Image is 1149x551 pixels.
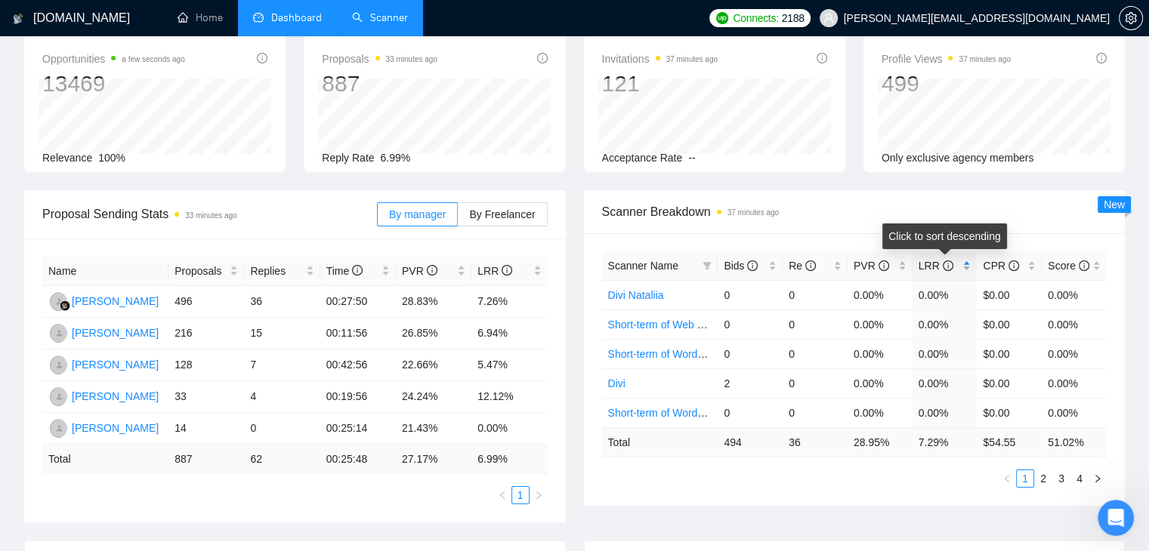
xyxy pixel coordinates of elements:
td: 0 [718,280,783,309]
th: Replies [244,257,320,286]
td: 0.00% [913,398,978,427]
td: 0 [783,398,848,427]
th: Proposals [168,257,244,286]
div: Vadym [54,68,90,84]
img: RF [50,292,69,311]
td: 00:25:14 [320,413,396,445]
div: Mariia [54,235,86,251]
span: Did that answer your question? [54,165,220,177]
span: By manager [389,208,446,220]
a: 2 [1035,470,1052,487]
td: 0.00% [913,280,978,309]
span: Only exclusive agency members [882,152,1034,164]
td: 28.83% [396,286,471,318]
td: 4 [244,381,320,413]
img: Profile image for AI Assistant from GigRadar 📡 [17,388,48,418]
img: gigradar-bm.png [60,300,70,311]
td: 28.95 % [848,427,913,457]
td: 0 [783,280,848,309]
td: 0.00% [913,339,978,368]
span: Opportunities [42,50,185,68]
time: 37 minutes ago [959,55,1010,63]
div: [PERSON_NAME] [72,420,159,436]
td: 0 [718,398,783,427]
td: 22.66% [396,349,471,381]
img: Profile image for Vadym [17,53,48,83]
div: 13469 [42,69,185,98]
li: Next Page [530,486,548,504]
th: Name [42,257,168,286]
div: [PERSON_NAME] [72,356,159,373]
td: 36 [783,427,848,457]
span: Scanner Breakdown [602,202,1107,221]
div: AI Assistant from GigRadar 📡 [54,403,212,419]
span: 100% [98,152,125,164]
span: filter [700,254,715,277]
td: 128 [168,349,244,381]
td: 21.43% [396,413,471,445]
span: info-circle [427,265,437,275]
td: 0.00% [913,309,978,339]
span: Time [326,265,363,277]
img: logo [13,7,23,31]
div: 121 [602,69,718,98]
td: 0.00% [1042,339,1107,368]
li: Next Page [1089,469,1107,488]
span: Relevance [42,152,92,164]
li: 1 [511,486,530,504]
button: Send us a message [69,339,233,369]
div: 499 [882,69,1011,98]
span: info-circle [879,260,889,271]
td: 0.00% [1042,368,1107,398]
td: Total [42,445,168,474]
td: 00:11:56 [320,318,396,349]
span: Score [1048,260,1089,272]
li: Previous Page [998,469,1016,488]
div: • [DATE] [89,291,131,307]
td: $0.00 [977,339,1042,368]
span: info-circle [817,53,827,63]
span: LRR [919,260,953,272]
td: $0.00 [977,368,1042,398]
span: Invitations [602,50,718,68]
td: 0 [244,413,320,445]
span: Connects: [733,10,778,26]
span: Acceptance Rate [602,152,683,164]
a: MF[PERSON_NAME] [48,358,159,370]
span: Scanner Name [608,260,678,272]
img: Profile image for AI Assistant from GigRadar 📡 [17,165,48,195]
a: searchScanner [352,11,408,24]
td: 0.00% [1042,280,1107,309]
span: right [1093,474,1102,483]
div: Close [265,6,292,33]
li: Previous Page [493,486,511,504]
td: $0.00 [977,398,1042,427]
td: 27.17 % [396,445,471,474]
td: 00:27:50 [320,286,396,318]
td: 51.02 % [1042,427,1107,457]
td: 7.26% [471,286,547,318]
time: 33 minutes ago [386,55,437,63]
a: setting [1119,12,1143,24]
div: AI Assistant from GigRadar 📡 [54,347,212,363]
a: RF[PERSON_NAME] [48,294,159,306]
a: Short-term of WordPress [GEOGRAPHIC_DATA] [608,407,838,419]
button: Messages [100,412,201,473]
span: filter [703,261,712,270]
button: right [530,486,548,504]
span: dashboard [253,12,264,23]
h1: Messages [112,7,193,32]
td: 00:19:56 [320,381,396,413]
td: Total [602,427,718,457]
img: Profile image for AI Assistant from GigRadar 📡 [17,332,48,362]
span: info-circle [1008,260,1019,271]
span: left [498,491,507,500]
span: info-circle [943,260,953,271]
td: 0 [718,339,783,368]
a: homeHome [178,11,223,24]
span: You're welcome! If you have any more questions or need further assistance, feel free to ask. [54,333,543,345]
span: Proposals [322,50,437,68]
span: info-circle [805,260,816,271]
span: Reply Rate [322,152,374,164]
button: right [1089,469,1107,488]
